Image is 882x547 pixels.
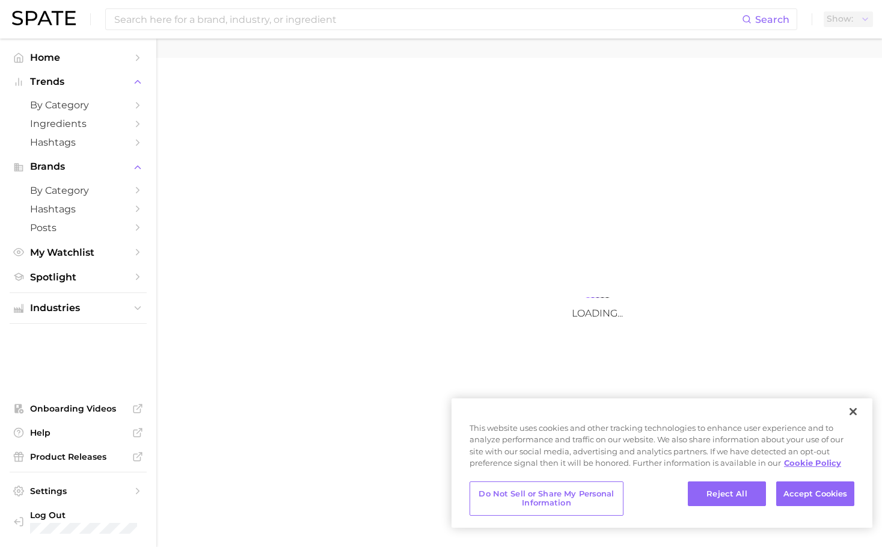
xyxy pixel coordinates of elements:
a: Log out. Currently logged in with e-mail jhernand@cremedelamer.com. [10,506,147,537]
input: Search here for a brand, industry, or ingredient [113,9,742,29]
a: Ingredients [10,114,147,133]
span: Settings [30,486,126,496]
span: Search [755,14,789,25]
span: Trends [30,76,126,87]
span: Brands [30,161,126,172]
a: My Watchlist [10,243,147,262]
span: Log Out [30,510,160,521]
button: Reject All [688,481,766,507]
a: Hashtags [10,200,147,218]
h3: Loading... [477,307,718,319]
span: Ingredients [30,118,126,129]
a: Onboarding Videos [10,400,147,418]
span: by Category [30,99,126,111]
span: Onboarding Videos [30,403,126,414]
span: by Category [30,185,126,196]
a: Hashtags [10,133,147,152]
div: Cookie banner [452,398,872,528]
a: Help [10,424,147,442]
a: by Category [10,181,147,200]
span: My Watchlist [30,247,126,258]
a: More information about your privacy, opens in a new tab [784,458,841,468]
span: Show [827,16,853,22]
span: Product Releases [30,451,126,462]
div: Privacy [452,398,872,528]
a: Posts [10,218,147,237]
button: Accept Cookies [776,481,854,507]
a: Home [10,48,147,67]
span: Posts [30,222,126,233]
span: Hashtags [30,137,126,148]
span: Spotlight [30,271,126,283]
a: Settings [10,482,147,500]
button: Show [824,11,873,27]
span: Home [30,52,126,63]
span: Hashtags [30,203,126,215]
button: Brands [10,158,147,176]
button: Do Not Sell or Share My Personal Information, Opens the preference center dialog [470,481,623,516]
button: Trends [10,73,147,91]
button: Industries [10,299,147,317]
span: Industries [30,303,126,314]
a: Spotlight [10,268,147,286]
span: Help [30,427,126,438]
img: SPATE [12,11,76,25]
div: This website uses cookies and other tracking technologies to enhance user experience and to analy... [452,422,872,475]
a: Product Releases [10,448,147,466]
a: by Category [10,96,147,114]
button: Close [840,398,866,425]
